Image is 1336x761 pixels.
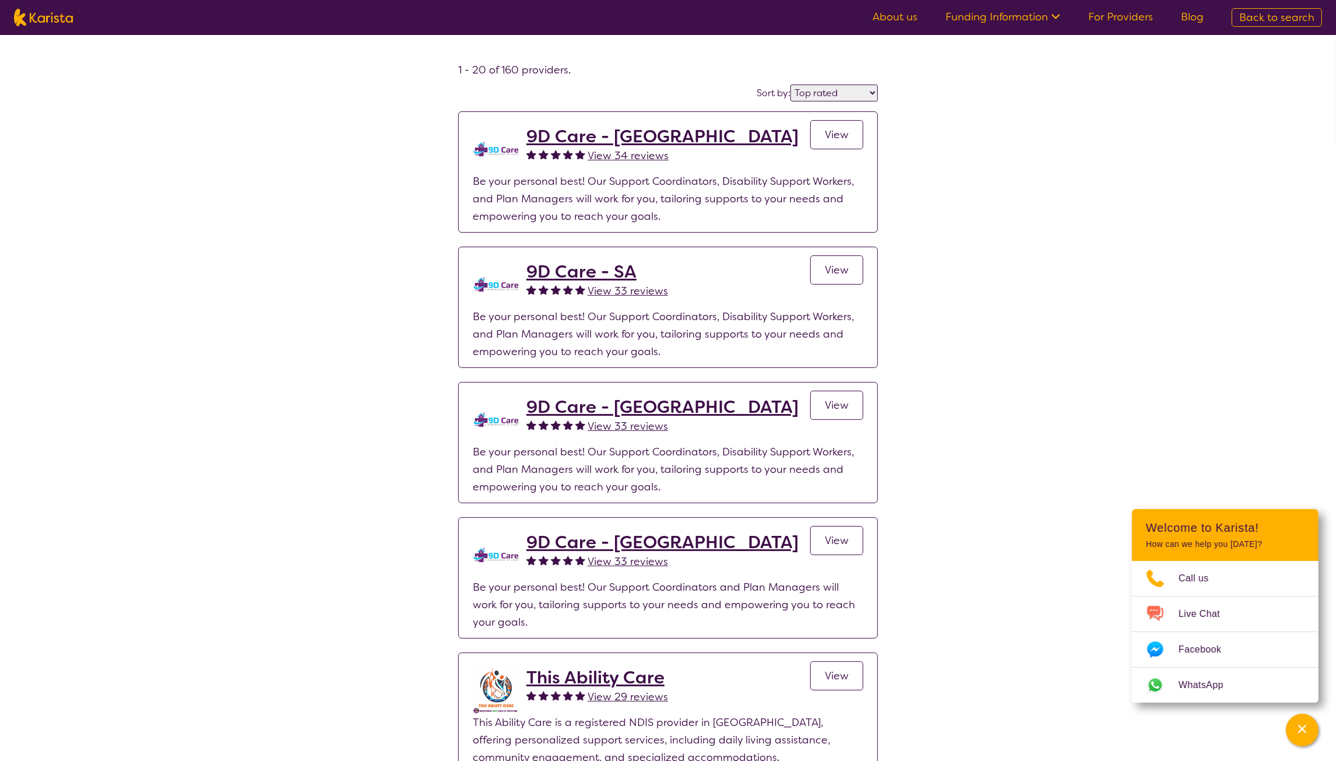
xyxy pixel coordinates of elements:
img: fullstar [563,555,573,565]
span: View [825,398,849,412]
span: View [825,534,849,548]
img: fullstar [526,420,536,430]
a: View 33 reviews [588,418,668,435]
h4: 1 - 20 of 160 providers . [458,63,878,77]
a: View 29 reviews [588,688,668,706]
img: fullstar [526,285,536,294]
span: Call us [1179,570,1223,587]
p: Be your personal best! Our Support Coordinators, Disability Support Workers, and Plan Managers wi... [473,173,863,225]
img: fullstar [551,555,561,565]
img: zklkmrpc7cqrnhnbeqm0.png [473,126,519,173]
img: fullstar [575,555,585,565]
button: Channel Menu [1286,714,1319,746]
a: View 33 reviews [588,553,668,570]
a: For Providers [1088,10,1153,24]
img: fullstar [575,690,585,700]
span: Back to search [1239,10,1314,24]
span: View [825,669,849,683]
img: fullstar [575,420,585,430]
a: 9D Care - [GEOGRAPHIC_DATA] [526,397,799,418]
p: Be your personal best! Our Support Coordinators, Disability Support Workers, and Plan Managers wi... [473,443,863,496]
img: Karista logo [14,9,73,26]
img: tm0unixx98hwpl6ajs3b.png [473,261,519,308]
img: fullstar [526,690,536,700]
img: fullstar [563,420,573,430]
img: fullstar [551,420,561,430]
span: Live Chat [1179,605,1234,623]
img: fullstar [551,285,561,294]
img: fullstar [551,690,561,700]
span: View [825,128,849,142]
img: fullstar [575,149,585,159]
a: View [810,661,863,690]
a: View [810,391,863,420]
div: Channel Menu [1132,509,1319,703]
a: View [810,120,863,149]
ul: Choose channel [1132,561,1319,703]
img: fullstar [526,555,536,565]
img: fullstar [551,149,561,159]
span: View 29 reviews [588,690,668,704]
a: Funding Information [945,10,1060,24]
img: gsdcjusr4h8ax57pm8t9.jpg [473,667,519,714]
p: Be your personal best! Our Support Coordinators, Disability Support Workers, and Plan Managers wi... [473,308,863,360]
span: View 33 reviews [588,555,668,569]
span: View 33 reviews [588,419,668,433]
a: 9D Care - [GEOGRAPHIC_DATA] [526,532,799,553]
a: 9D Care - SA [526,261,668,282]
p: Be your personal best! Our Support Coordinators and Plan Managers will work for you, tailoring su... [473,578,863,631]
a: Back to search [1232,8,1322,27]
img: l4aty9ni5vo8flrqveaj.png [473,397,519,443]
img: fullstar [575,285,585,294]
span: Facebook [1179,641,1235,658]
h2: Welcome to Karista! [1146,521,1305,535]
img: fullstar [539,149,549,159]
a: View 34 reviews [588,147,669,164]
a: View [810,526,863,555]
span: View [825,263,849,277]
img: fullstar [563,285,573,294]
span: View 33 reviews [588,284,668,298]
span: View 34 reviews [588,149,669,163]
img: fullstar [539,555,549,565]
a: View [810,255,863,285]
a: This Ability Care [526,667,668,688]
img: fullstar [539,420,549,430]
a: About us [873,10,917,24]
img: udoxtvw1zwmha9q2qzsy.png [473,532,519,578]
a: 9D Care - [GEOGRAPHIC_DATA] [526,126,799,147]
img: fullstar [539,285,549,294]
span: WhatsApp [1179,676,1237,694]
a: Web link opens in a new tab. [1132,668,1319,703]
a: View 33 reviews [588,282,668,300]
img: fullstar [563,690,573,700]
label: Sort by: [757,87,790,99]
img: fullstar [539,690,549,700]
a: Blog [1181,10,1204,24]
p: How can we help you [DATE]? [1146,539,1305,549]
img: fullstar [526,149,536,159]
img: fullstar [563,149,573,159]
